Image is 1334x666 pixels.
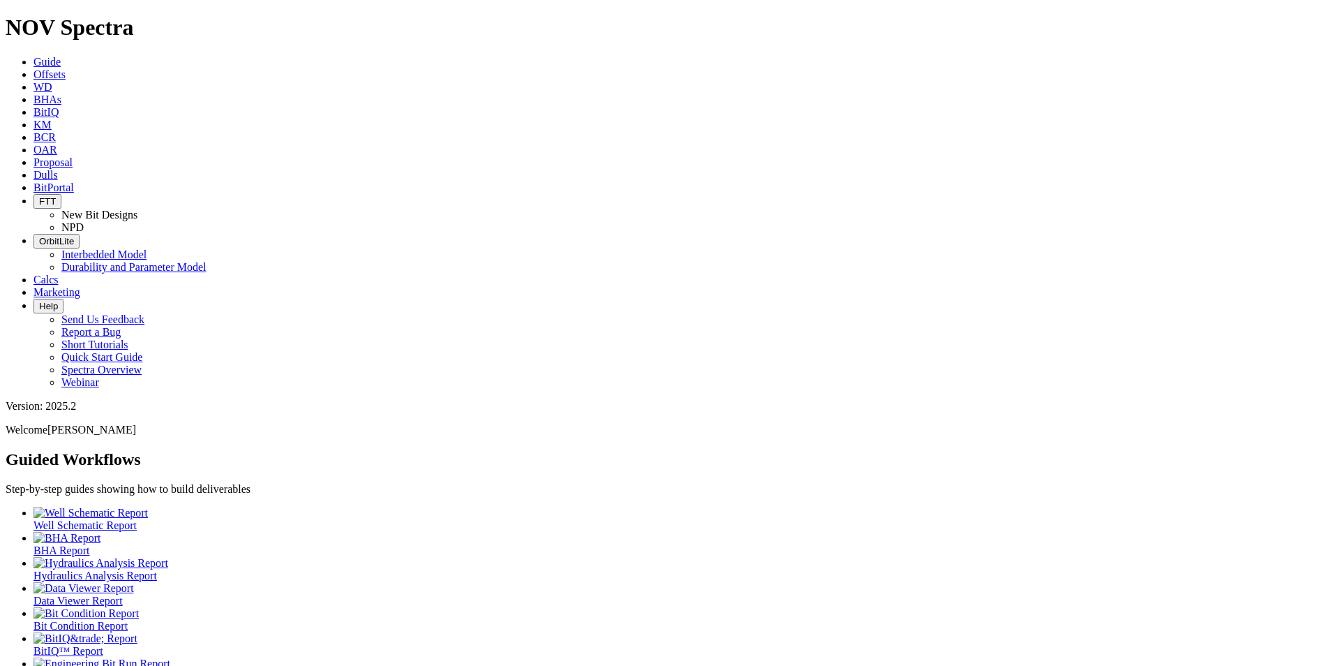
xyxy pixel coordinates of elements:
span: Well Schematic Report [33,519,137,531]
a: Durability and Parameter Model [61,261,207,273]
a: BitIQ&trade; Report BitIQ™ Report [33,632,1328,657]
span: Help [39,301,58,311]
a: BitPortal [33,182,74,193]
button: Help [33,299,63,313]
a: Short Tutorials [61,339,128,350]
img: BHA Report [33,532,100,545]
h1: NOV Spectra [6,15,1328,40]
span: BHA Report [33,545,89,556]
span: Hydraulics Analysis Report [33,570,157,582]
a: Offsets [33,68,66,80]
a: Interbedded Model [61,249,147,260]
a: Bit Condition Report Bit Condition Report [33,607,1328,632]
a: Spectra Overview [61,364,142,376]
a: Data Viewer Report Data Viewer Report [33,582,1328,607]
a: BCR [33,131,56,143]
a: NPD [61,221,84,233]
a: BHA Report BHA Report [33,532,1328,556]
a: Quick Start Guide [61,351,142,363]
p: Welcome [6,424,1328,436]
span: Data Viewer Report [33,595,123,607]
span: BitIQ™ Report [33,645,103,657]
span: [PERSON_NAME] [47,424,136,436]
a: BitIQ [33,106,59,118]
a: Hydraulics Analysis Report Hydraulics Analysis Report [33,557,1328,582]
img: Bit Condition Report [33,607,139,620]
img: BitIQ&trade; Report [33,632,137,645]
a: Webinar [61,376,99,388]
a: BHAs [33,94,61,105]
a: Proposal [33,156,73,168]
a: WD [33,81,52,93]
a: KM [33,119,52,131]
img: Hydraulics Analysis Report [33,557,168,570]
img: Well Schematic Report [33,507,148,519]
a: Well Schematic Report Well Schematic Report [33,507,1328,531]
span: FTT [39,196,56,207]
button: FTT [33,194,61,209]
span: OrbitLite [39,236,74,246]
img: Data Viewer Report [33,582,134,595]
a: Dulls [33,169,58,181]
p: Step-by-step guides showing how to build deliverables [6,483,1328,496]
a: Report a Bug [61,326,121,338]
a: Calcs [33,274,59,286]
h2: Guided Workflows [6,450,1328,469]
span: Bit Condition Report [33,620,128,632]
a: OAR [33,144,57,156]
a: New Bit Designs [61,209,137,221]
div: Version: 2025.2 [6,400,1328,413]
a: Send Us Feedback [61,313,144,325]
button: OrbitLite [33,234,80,249]
a: Marketing [33,286,80,298]
a: Guide [33,56,61,68]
